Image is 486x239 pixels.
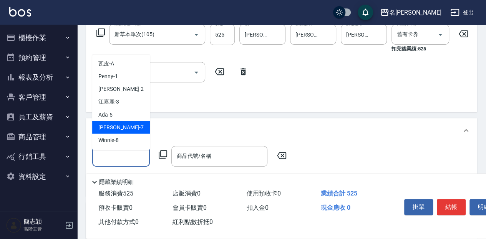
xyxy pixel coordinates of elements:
[98,98,119,106] span: 江嘉麗 -3
[447,5,477,20] button: 登出
[389,8,441,17] div: 名[PERSON_NAME]
[98,136,119,144] span: Winnie -8
[377,5,444,20] button: 名[PERSON_NAME]
[3,127,74,147] button: 商品管理
[190,66,202,79] button: Open
[98,85,144,93] span: [PERSON_NAME] -2
[391,45,454,53] p: 扣完後業績: 525
[190,28,202,41] button: Open
[98,123,144,131] span: [PERSON_NAME] -7
[358,5,373,20] button: save
[23,226,63,232] p: 高階主管
[3,67,74,87] button: 報表及分析
[98,60,114,68] span: 瓦皮 -A
[321,204,350,211] span: 現金應收 0
[173,218,213,226] span: 紅利點數折抵 0
[99,178,134,186] p: 隱藏業績明細
[434,28,446,41] button: Open
[9,7,31,17] img: Logo
[247,190,281,197] span: 使用預收卡 0
[173,204,207,211] span: 會員卡販賣 0
[98,218,139,226] span: 其他付款方式 0
[247,204,269,211] span: 扣入金 0
[3,28,74,48] button: 櫃檯作業
[98,110,113,119] span: Ada -5
[3,167,74,187] button: 資料設定
[173,190,201,197] span: 店販消費 0
[404,199,433,215] button: 掛單
[86,118,477,143] div: 店販銷售
[437,199,466,215] button: 結帳
[3,107,74,127] button: 員工及薪資
[98,149,112,157] span: ada -8
[3,87,74,107] button: 客戶管理
[98,190,133,197] span: 服務消費 525
[98,72,118,80] span: Penny -1
[23,218,63,226] h5: 簡志穎
[3,147,74,167] button: 行銷工具
[6,217,22,233] img: Person
[321,190,357,197] span: 業績合計 525
[3,48,74,68] button: 預約管理
[98,204,133,211] span: 預收卡販賣 0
